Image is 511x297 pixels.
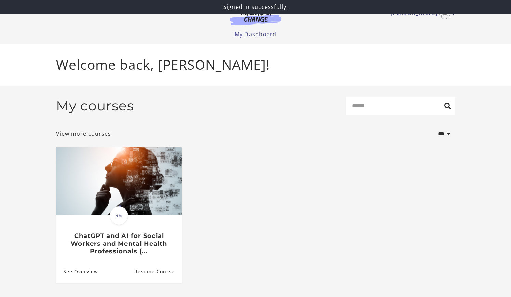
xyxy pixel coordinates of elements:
[56,55,455,75] p: Welcome back, [PERSON_NAME]!
[56,130,111,138] a: View more courses
[56,98,134,114] h2: My courses
[134,260,181,283] a: ChatGPT and AI for Social Workers and Mental Health Professionals (...: Resume Course
[223,10,288,25] img: Agents of Change Logo
[391,8,452,19] a: Toggle menu
[63,232,174,255] h3: ChatGPT and AI for Social Workers and Mental Health Professionals (...
[3,3,508,11] p: Signed in successfully.
[56,260,98,283] a: ChatGPT and AI for Social Workers and Mental Health Professionals (...: See Overview
[110,206,128,225] span: 4%
[234,30,277,38] a: My Dashboard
